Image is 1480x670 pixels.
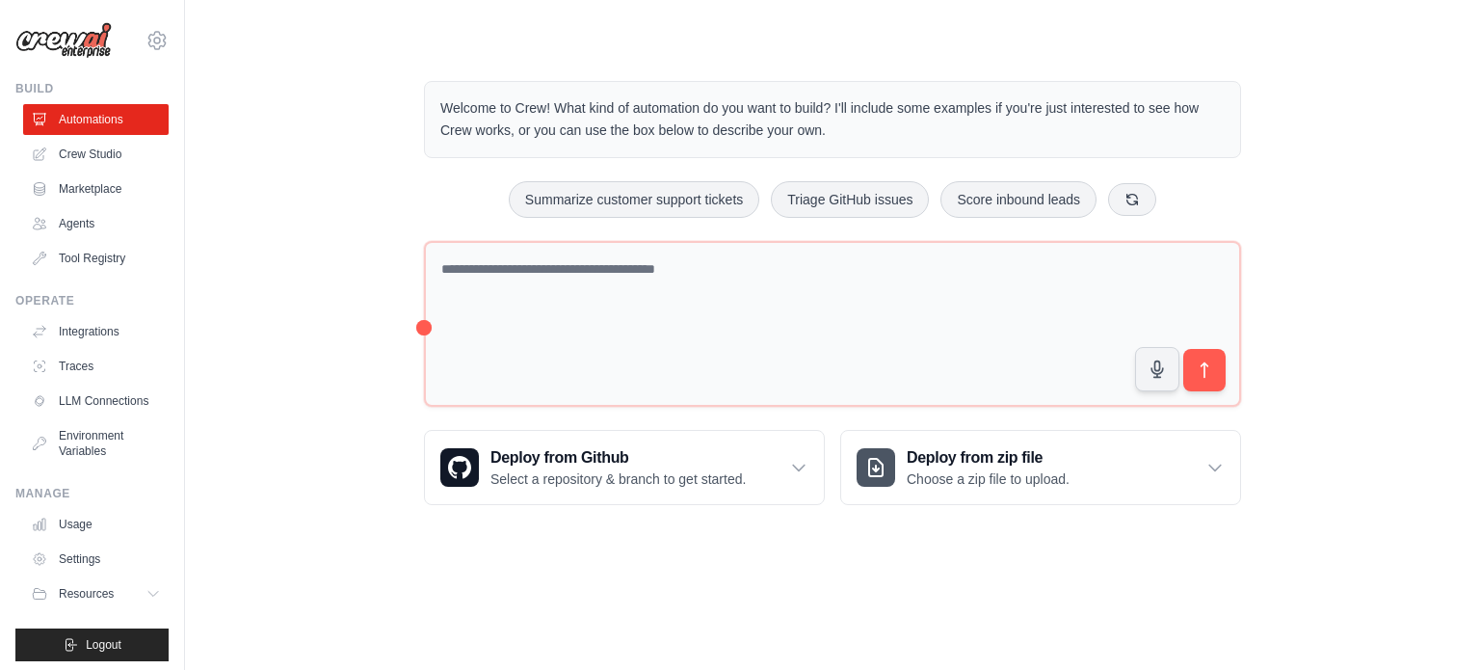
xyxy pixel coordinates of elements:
p: Choose a zip file to upload. [907,469,1070,489]
div: Manage [15,486,169,501]
button: Triage GitHub issues [771,181,929,218]
a: LLM Connections [23,386,169,416]
a: Usage [23,509,169,540]
span: Logout [86,637,121,653]
a: Tool Registry [23,243,169,274]
button: Resources [23,578,169,609]
a: Agents [23,208,169,239]
span: Resources [59,586,114,602]
h3: Deploy from Github [490,446,746,469]
h3: Deploy from zip file [907,446,1070,469]
a: Traces [23,351,169,382]
p: Welcome to Crew! What kind of automation do you want to build? I'll include some examples if you'... [440,97,1225,142]
div: Operate [15,293,169,308]
button: Score inbound leads [940,181,1097,218]
a: Automations [23,104,169,135]
button: Logout [15,629,169,661]
a: Crew Studio [23,139,169,170]
div: Build [15,81,169,96]
a: Integrations [23,316,169,347]
img: Logo [15,22,112,59]
p: Select a repository & branch to get started. [490,469,746,489]
a: Environment Variables [23,420,169,467]
a: Marketplace [23,174,169,204]
button: Summarize customer support tickets [509,181,759,218]
a: Settings [23,544,169,575]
